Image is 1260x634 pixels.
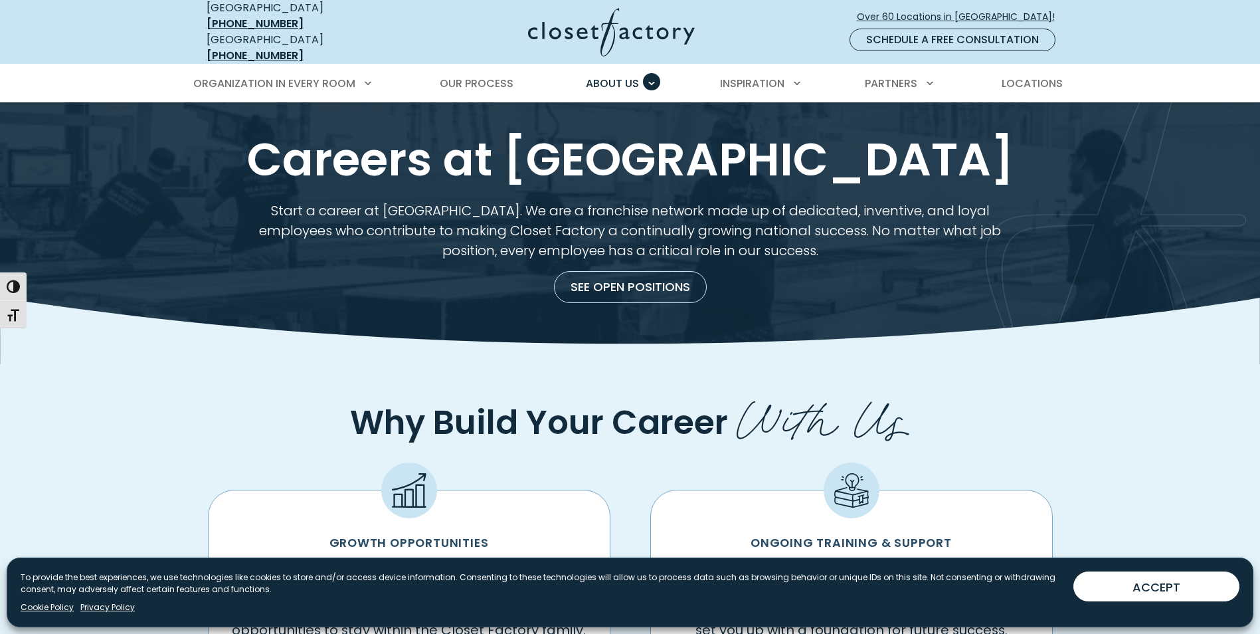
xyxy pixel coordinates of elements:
button: ACCEPT [1073,572,1239,601]
span: Partners [865,76,917,91]
p: To provide the best experiences, we use technologies like cookies to store and/or access device i... [21,572,1063,595]
img: Closet Factory Logo [528,8,695,56]
span: Inspiration [720,76,784,91]
h3: Growth Opportunities [329,536,489,550]
p: Start a career at [GEOGRAPHIC_DATA]. We are a franchise network made up of dedicated, inventive, ... [240,201,1020,261]
a: Over 60 Locations in [GEOGRAPHIC_DATA]! [856,5,1066,29]
span: About Us [586,76,639,91]
h1: Careers at [GEOGRAPHIC_DATA] [204,134,1057,185]
span: Our Process [440,76,513,91]
span: Organization in Every Room [193,76,355,91]
span: Why Build Your Career [350,399,728,446]
a: Schedule a Free Consultation [850,29,1055,51]
span: Over 60 Locations in [GEOGRAPHIC_DATA]! [857,10,1065,24]
span: With Us [737,379,910,449]
a: See Open Positions [554,271,707,303]
div: [GEOGRAPHIC_DATA] [207,32,399,64]
a: Privacy Policy [80,601,135,613]
a: Cookie Policy [21,601,74,613]
nav: Primary Menu [184,65,1077,102]
a: [PHONE_NUMBER] [207,16,304,31]
span: Locations [1002,76,1063,91]
h3: Ongoing Training & Support [751,536,952,550]
a: [PHONE_NUMBER] [207,48,304,63]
